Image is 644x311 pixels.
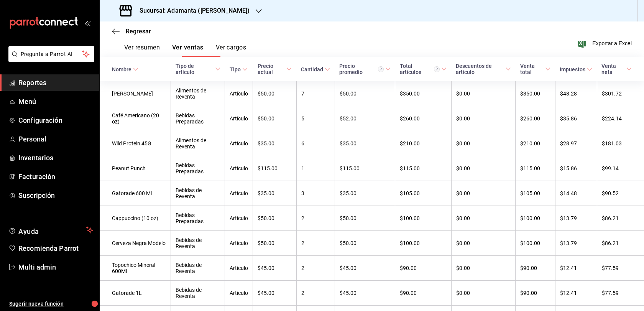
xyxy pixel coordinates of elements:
[18,77,93,88] span: Reportes
[18,171,93,182] span: Facturación
[230,66,248,72] span: Tipo
[601,63,632,75] span: Venta neta
[555,131,597,156] td: $28.97
[230,66,241,72] div: Tipo
[296,106,335,131] td: 5
[216,44,246,57] button: Ver cargos
[597,81,644,106] td: $301.72
[555,206,597,231] td: $13.79
[516,131,555,156] td: $210.00
[335,81,395,106] td: $50.00
[451,206,515,231] td: $0.00
[100,131,171,156] td: Wild Protein 45G
[597,131,644,156] td: $181.03
[451,156,515,181] td: $0.00
[335,106,395,131] td: $52.00
[171,156,225,181] td: Bebidas Preparadas
[253,256,297,281] td: $45.00
[253,81,297,106] td: $50.00
[296,131,335,156] td: 6
[112,66,131,72] div: Nombre
[296,256,335,281] td: 2
[451,81,515,106] td: $0.00
[258,63,285,75] div: Precio actual
[253,206,297,231] td: $50.00
[579,39,632,48] button: Exportar a Excel
[18,243,93,253] span: Recomienda Parrot
[296,181,335,206] td: 3
[301,66,323,72] div: Cantidad
[253,231,297,256] td: $50.00
[225,81,253,106] td: Artículo
[516,206,555,231] td: $100.00
[296,81,335,106] td: 7
[451,181,515,206] td: $0.00
[555,106,597,131] td: $35.86
[516,156,555,181] td: $115.00
[18,262,93,272] span: Multi admin
[253,131,297,156] td: $35.00
[516,81,555,106] td: $350.00
[5,56,94,64] a: Pregunta a Parrot AI
[84,20,90,26] button: open_drawer_menu
[225,231,253,256] td: Artículo
[339,63,390,75] span: Precio promedio
[296,231,335,256] td: 2
[225,256,253,281] td: Artículo
[18,134,93,144] span: Personal
[253,106,297,131] td: $50.00
[176,63,214,75] div: Tipo de artículo
[597,231,644,256] td: $86.21
[451,256,515,281] td: $0.00
[171,206,225,231] td: Bebidas Preparadas
[451,281,515,306] td: $0.00
[112,28,151,35] button: Regresar
[100,106,171,131] td: Café Americano (20 oz)
[296,206,335,231] td: 2
[133,6,250,15] h3: Sucursal: Adamanta ([PERSON_NAME])
[225,181,253,206] td: Artículo
[520,63,550,75] span: Venta total
[172,44,204,57] button: Ver ventas
[171,106,225,131] td: Bebidas Preparadas
[335,131,395,156] td: $35.00
[560,66,592,72] span: Impuestos
[451,231,515,256] td: $0.00
[253,181,297,206] td: $35.00
[258,63,292,75] span: Precio actual
[301,66,330,72] span: Cantidad
[395,81,452,106] td: $350.00
[451,106,515,131] td: $0.00
[555,256,597,281] td: $12.41
[100,281,171,306] td: Gatorade 1L
[378,66,384,72] svg: Precio promedio = Total artículos / cantidad
[124,44,246,57] div: navigation tabs
[171,281,225,306] td: Bebidas de Reventa
[18,190,93,201] span: Suscripción
[171,256,225,281] td: Bebidas de Reventa
[339,63,383,75] div: Precio promedio
[100,256,171,281] td: Topochico Mineral 600Ml
[21,50,82,58] span: Pregunta a Parrot AI
[516,181,555,206] td: $105.00
[335,256,395,281] td: $45.00
[555,281,597,306] td: $12.41
[555,181,597,206] td: $14.48
[253,281,297,306] td: $45.00
[597,256,644,281] td: $77.59
[124,44,160,57] button: Ver resumen
[296,281,335,306] td: 2
[395,131,452,156] td: $210.00
[395,231,452,256] td: $100.00
[516,281,555,306] td: $90.00
[597,181,644,206] td: $90.52
[9,300,93,308] span: Sugerir nueva función
[100,206,171,231] td: Cappuccino (10 oz)
[225,131,253,156] td: Artículo
[225,206,253,231] td: Artículo
[395,281,452,306] td: $90.00
[601,63,625,75] div: Venta neta
[434,66,440,72] svg: El total artículos considera cambios de precios en los artículos así como costos adicionales por ...
[597,106,644,131] td: $224.14
[225,106,253,131] td: Artículo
